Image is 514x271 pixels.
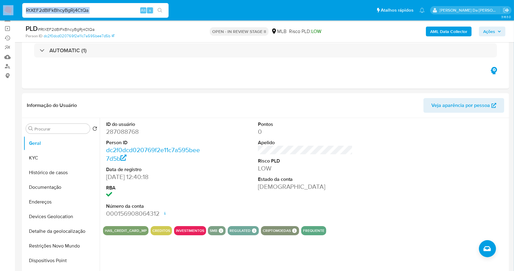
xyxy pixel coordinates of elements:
[479,27,505,36] button: Ações
[23,151,100,165] button: KYC
[27,102,77,108] h1: Informação do Usuário
[106,203,201,210] dt: Número da conta
[106,121,201,128] dt: ID do usuário
[23,209,100,224] button: Devices Geolocation
[23,224,100,239] button: Detalhe da geolocalização
[92,126,97,133] button: Retornar ao pedido padrão
[22,6,169,14] input: Pesquise usuários ou casos...
[23,195,100,209] button: Endereços
[503,7,509,13] a: Sair
[311,28,321,35] span: LOW
[44,33,114,39] a: dc2f0dcd020769f2e11c7a595bee7d5b
[106,127,201,136] dd: 287088768
[289,28,321,35] span: Risco PLD:
[258,182,353,191] dd: [DEMOGRAPHIC_DATA]
[419,8,425,13] a: Notificações
[426,27,472,36] button: AML Data Collector
[141,7,146,13] span: Alt
[423,98,504,113] button: Veja aparência por pessoa
[106,185,201,191] dt: RBA
[483,27,495,36] span: Ações
[258,139,353,146] dt: Apelido
[23,136,100,151] button: Geral
[26,33,42,39] b: Person ID
[271,28,287,35] div: MLB
[258,164,353,173] dd: LOW
[430,27,467,36] b: AML Data Collector
[23,180,100,195] button: Documentação
[501,14,511,19] span: 3.163.0
[258,158,353,164] dt: Risco PLD
[23,165,100,180] button: Histórico de casos
[258,127,353,136] dd: 0
[106,139,201,146] dt: Person ID
[106,209,201,218] dd: 000156908064312
[28,126,33,131] button: Procurar
[381,7,413,13] span: Atalhos rápidos
[431,98,490,113] span: Veja aparência por pessoa
[34,126,87,132] input: Procurar
[34,43,497,57] div: AUTOMATIC (1)
[23,253,100,268] button: Dispositivos Point
[106,166,201,173] dt: Data de registro
[23,239,100,253] button: Restrições Novo Mundo
[149,7,151,13] span: s
[49,47,87,54] h3: AUTOMATIC (1)
[258,176,353,183] dt: Estado da conta
[38,26,95,32] span: # RtXEF2dBIFkBhcyBgRj4CtQa
[258,121,353,128] dt: Pontos
[106,173,201,181] dd: [DATE] 12:40:18
[26,24,38,33] b: PLD
[210,27,269,36] p: OPEN - IN REVIEW STAGE II
[106,145,200,163] a: dc2f0dcd020769f2e11c7a595bee7d5b
[440,7,501,13] p: patricia.varelo@mercadopago.com.br
[154,6,166,15] button: search-icon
